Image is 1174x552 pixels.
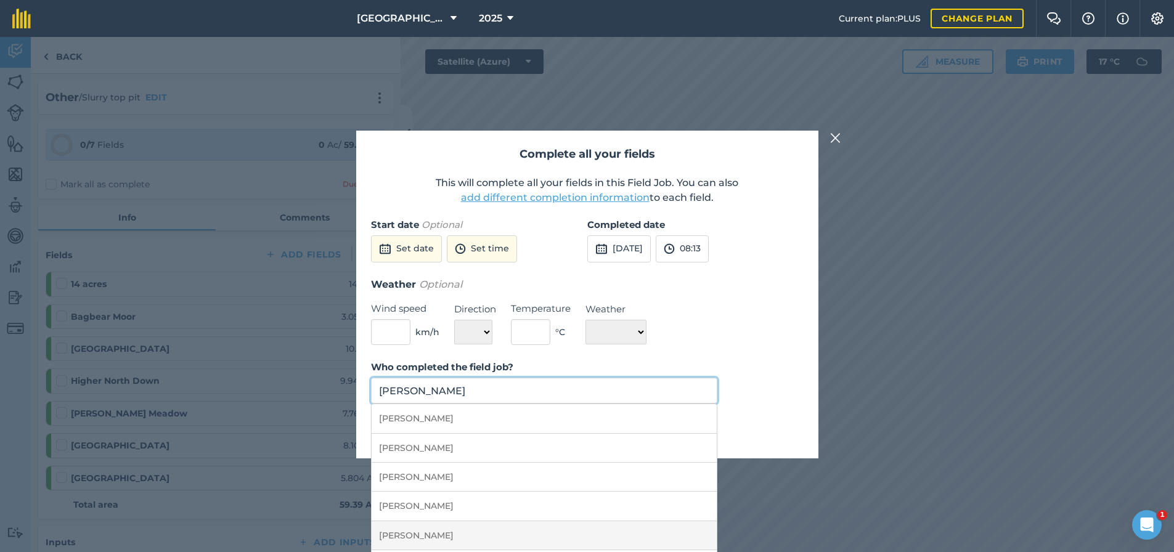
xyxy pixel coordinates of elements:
[1117,11,1129,26] img: svg+xml;base64,PHN2ZyB4bWxucz0iaHR0cDovL3d3dy53My5vcmcvMjAwMC9zdmciIHdpZHRoPSIxNyIgaGVpZ2h0PSIxNy...
[371,235,442,262] button: Set date
[479,11,502,26] span: 2025
[830,131,841,145] img: svg+xml;base64,PHN2ZyB4bWxucz0iaHR0cDovL3d3dy53My5vcmcvMjAwMC9zdmciIHdpZHRoPSIyMiIgaGVpZ2h0PSIzMC...
[1157,510,1167,520] span: 1
[555,325,565,339] span: ° C
[1150,12,1165,25] img: A cog icon
[595,241,608,256] img: svg+xml;base64,PD94bWwgdmVyc2lvbj0iMS4wIiBlbmNvZGluZz0idXRmLTgiPz4KPCEtLSBHZW5lcmF0b3I6IEFkb2JlIE...
[422,219,462,230] em: Optional
[656,235,709,262] button: 08:13
[447,235,517,262] button: Set time
[12,9,31,28] img: fieldmargin Logo
[371,277,804,293] h3: Weather
[1081,12,1096,25] img: A question mark icon
[371,219,419,230] strong: Start date
[415,325,439,339] span: km/h
[371,361,513,373] strong: Who completed the field job?
[379,241,391,256] img: svg+xml;base64,PD94bWwgdmVyc2lvbj0iMS4wIiBlbmNvZGluZz0idXRmLTgiPz4KPCEtLSBHZW5lcmF0b3I6IEFkb2JlIE...
[839,12,921,25] span: Current plan : PLUS
[461,190,650,205] button: add different completion information
[587,235,651,262] button: [DATE]
[357,11,446,26] span: [GEOGRAPHIC_DATA]
[371,176,804,205] p: This will complete all your fields in this Field Job. You can also to each field.
[372,404,717,433] li: [PERSON_NAME]
[664,241,675,256] img: svg+xml;base64,PD94bWwgdmVyc2lvbj0iMS4wIiBlbmNvZGluZz0idXRmLTgiPz4KPCEtLSBHZW5lcmF0b3I6IEFkb2JlIE...
[1132,510,1162,540] iframe: Intercom live chat
[371,301,439,316] label: Wind speed
[372,434,717,463] li: [PERSON_NAME]
[455,241,466,256] img: svg+xml;base64,PD94bWwgdmVyc2lvbj0iMS4wIiBlbmNvZGluZz0idXRmLTgiPz4KPCEtLSBHZW5lcmF0b3I6IEFkb2JlIE...
[511,301,571,316] label: Temperature
[587,219,665,230] strong: Completed date
[371,145,804,163] h2: Complete all your fields
[585,302,646,317] label: Weather
[454,302,496,317] label: Direction
[419,278,462,290] em: Optional
[931,9,1024,28] a: Change plan
[1046,12,1061,25] img: Two speech bubbles overlapping with the left bubble in the forefront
